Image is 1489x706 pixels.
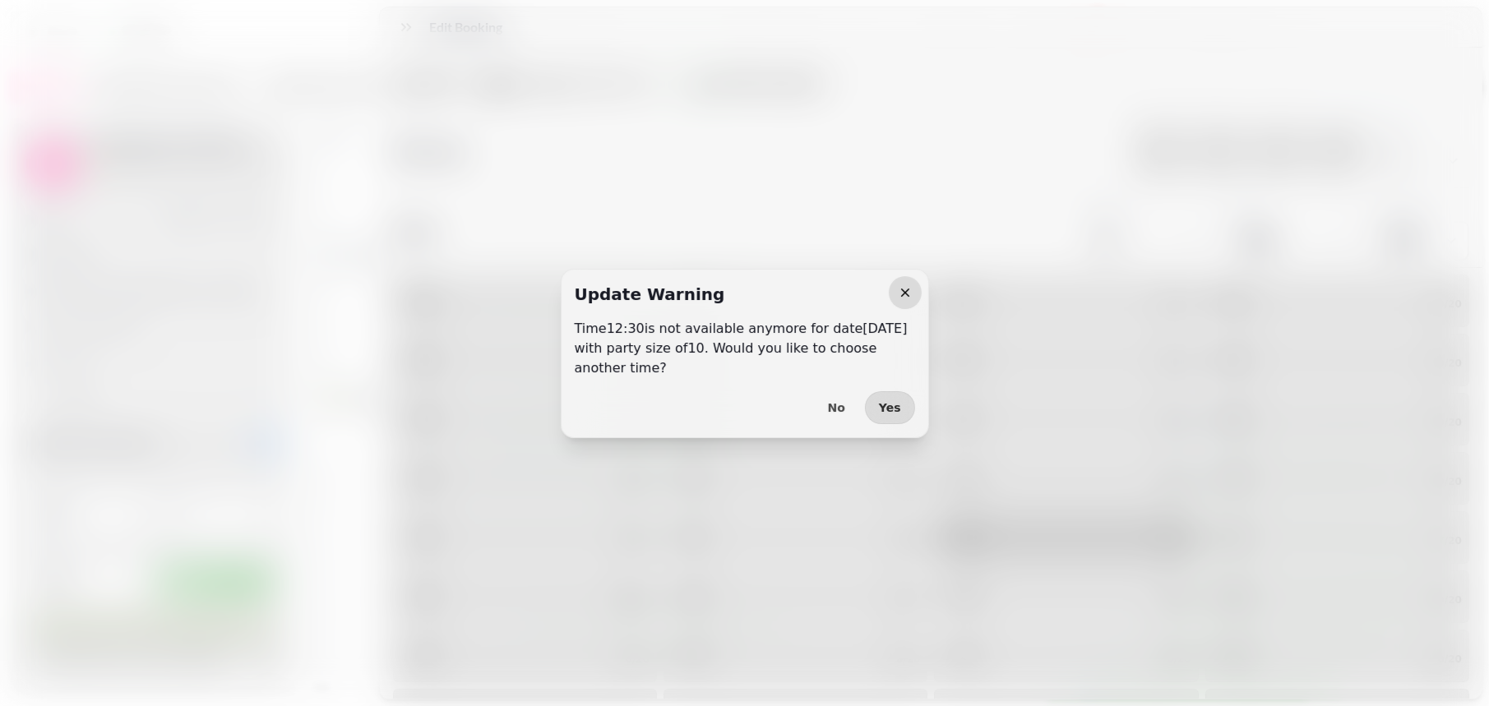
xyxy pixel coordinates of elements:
h2: Update warning [575,283,725,306]
button: No [814,391,858,424]
p: Time 12:30 is not available anymore for date [DATE] with party size of 10 . Would you like to cho... [575,319,915,378]
span: Yes [879,402,901,413]
span: No [827,402,844,413]
button: Yes [865,391,915,424]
